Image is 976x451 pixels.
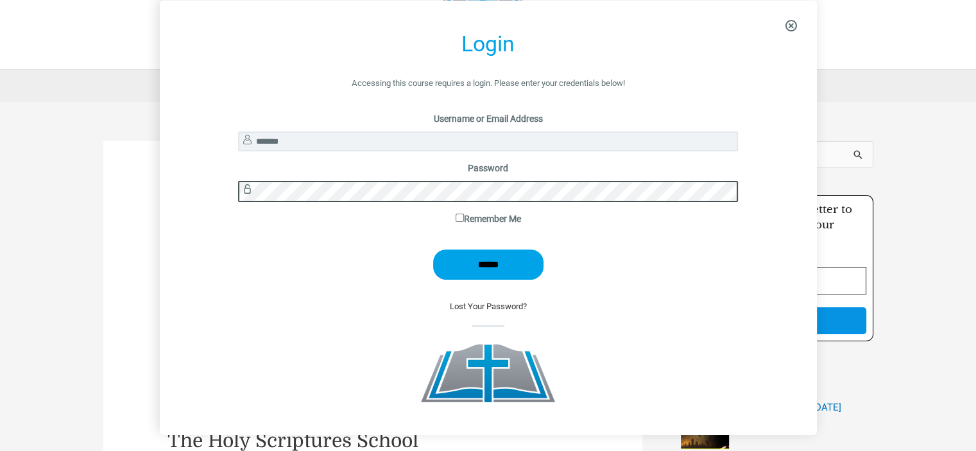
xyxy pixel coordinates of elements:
[238,76,738,91] div: Accessing this course requires a login. Please enter your credentials below!
[450,302,527,311] a: Lost Your Password?
[238,160,738,176] label: Password
[769,8,813,44] span: Close the login modal
[238,24,738,65] div: Login
[160,1,817,434] div: Login modal
[238,210,738,227] label: Remember Me
[456,214,464,222] input: Remember Me
[238,110,738,127] label: Username or Email Address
